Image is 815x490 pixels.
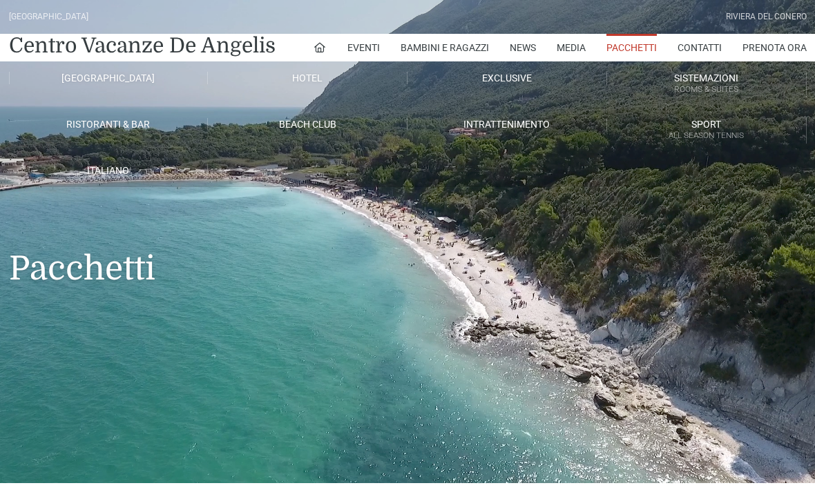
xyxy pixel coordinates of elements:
a: Exclusive [407,72,607,84]
a: Prenota Ora [742,34,807,61]
div: Riviera Del Conero [726,10,807,23]
a: Beach Club [208,118,407,130]
a: Media [557,34,586,61]
span: Italiano [87,165,129,176]
a: News [510,34,536,61]
a: Contatti [678,34,722,61]
a: Hotel [208,72,407,84]
a: Pacchetti [606,34,657,61]
div: [GEOGRAPHIC_DATA] [9,10,88,23]
small: All Season Tennis [607,129,806,142]
a: Ristoranti & Bar [9,118,209,130]
a: Eventi [347,34,380,61]
a: SportAll Season Tennis [607,118,807,144]
a: Italiano [9,164,209,177]
a: SistemazioniRooms & Suites [607,72,807,97]
a: Centro Vacanze De Angelis [9,32,276,59]
a: Intrattenimento [407,118,607,130]
small: Rooms & Suites [607,83,806,96]
a: [GEOGRAPHIC_DATA] [9,72,209,84]
a: Bambini e Ragazzi [401,34,489,61]
h1: Pacchetti [9,187,807,308]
